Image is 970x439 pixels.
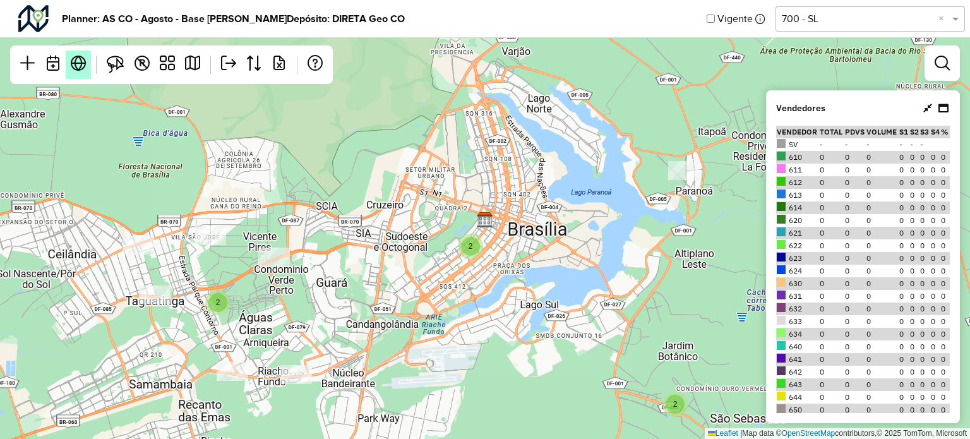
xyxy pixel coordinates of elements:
[776,239,820,252] td: 622
[909,290,920,303] td: 0
[930,252,941,265] td: 0
[819,277,844,290] td: 0
[930,328,941,340] td: 0
[940,366,950,378] td: 0
[139,286,171,304] div: 85820-0 - Super Adega Tag Qnl (Loja)
[258,248,290,267] div: 72980-9 - Costa Eptg (Loja)
[866,227,899,239] td: 0
[819,303,844,315] td: 0
[919,239,930,252] td: 0
[844,138,866,151] td: -
[844,404,866,416] td: 0
[919,164,930,176] td: 0
[940,340,950,353] td: 0
[899,201,909,214] td: 0
[819,201,844,214] td: 0
[866,340,899,353] td: 0
[909,164,920,176] td: 0
[938,11,949,27] span: Clear all
[866,201,899,214] td: 0
[909,138,920,151] td: -
[919,303,930,315] td: 0
[62,11,287,27] strong: Planner: AS CO - Agosto - Base [PERSON_NAME]
[909,201,920,214] td: 0
[819,239,844,252] td: 0
[469,242,473,251] span: 2
[909,176,920,189] td: 0
[819,328,844,340] td: 0
[940,265,950,277] td: 0
[909,126,920,138] th: S2
[266,51,292,79] a: Exportar frequência em lote
[776,353,820,366] td: 641
[819,378,844,391] td: 0
[844,366,866,378] td: 0
[866,214,899,227] td: 0
[930,290,941,303] td: 0
[15,51,40,79] a: Iniciar novo planner
[919,138,930,151] td: -
[776,378,820,391] td: 643
[708,429,738,438] a: Leaflet
[919,176,930,189] td: 0
[930,277,941,290] td: 0
[776,315,820,328] td: 633
[819,252,844,265] td: 0
[819,126,844,138] th: Total de clientes
[776,290,820,303] td: 631
[899,353,909,366] td: 0
[755,14,765,24] em: As informações de visita de um planner vigente são consideradas oficiais e exportadas para outros...
[819,366,844,378] td: 0
[930,176,941,189] td: 0
[668,161,700,180] div: 97594-0 - Ultrabox Paranoa (Loja)
[844,378,866,391] td: 0
[776,201,820,214] td: 614
[776,265,820,277] td: 624
[844,353,866,366] td: 0
[40,51,66,79] a: Planner D+1 ou D-1
[776,404,820,416] td: 650
[919,378,930,391] td: 0
[287,11,405,27] strong: Depósito: DIRETA Geo CO
[844,252,866,265] td: 0
[844,239,866,252] td: 0
[940,176,950,189] td: 0
[930,239,941,252] td: 0
[930,51,955,76] a: Exibir filtros
[909,328,920,340] td: 0
[819,391,844,404] td: 0
[776,340,820,353] td: 640
[919,391,930,404] td: 0
[919,227,930,239] td: 0
[909,265,920,277] td: 0
[819,164,844,176] td: 0
[899,290,909,303] td: 0
[909,189,920,201] td: 0
[866,189,899,201] td: 0
[899,378,909,391] td: 0
[844,126,866,138] th: PDVs
[866,239,899,252] td: 0
[940,404,950,416] td: 0
[776,151,820,164] td: 610
[940,391,950,404] td: 0
[940,201,950,214] td: 0
[909,366,920,378] td: 0
[107,56,124,73] img: Selecionar atividades - laço
[776,126,820,138] th: Vendedor
[819,214,844,227] td: 0
[135,56,150,71] em: Exibir rótulo
[930,391,941,404] td: 0
[673,400,678,409] span: 2
[940,239,950,252] td: 0
[940,164,950,176] td: 0
[909,239,920,252] td: 0
[217,362,248,381] div: 82945-5 - Super Adega Tag (Matriz)
[776,277,820,290] td: 630
[899,277,909,290] td: 0
[776,189,820,201] td: 613
[930,214,941,227] td: 0
[899,303,909,315] td: 0
[776,366,820,378] td: 642
[930,353,941,366] td: 0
